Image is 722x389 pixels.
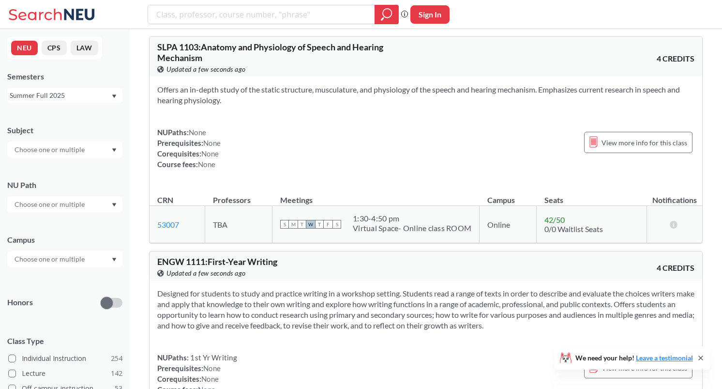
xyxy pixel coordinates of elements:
[157,256,277,267] span: ENGW 1111 : First-Year Writing
[602,137,687,149] span: View more info for this class
[155,6,368,23] input: Class, professor, course number, "phrase"
[7,251,122,267] div: Dropdown arrow
[10,144,91,156] input: Choose one or multiple
[111,368,122,379] span: 142
[289,220,298,229] span: M
[544,215,565,224] span: 42 / 50
[203,364,221,373] span: None
[166,64,246,75] span: Updated a few seconds ago
[298,220,306,229] span: T
[7,125,122,136] div: Subject
[480,206,537,243] td: Online
[157,84,694,106] section: Offers an in-depth study of the static structure, musculature, and physiology of the speech and h...
[157,127,221,170] div: NUPaths: Prerequisites: Corequisites: Course fees:
[10,253,91,265] input: Choose one or multiple
[544,224,603,233] span: 0/0 Waitlist Seats
[112,94,117,98] svg: Dropdown arrow
[480,185,537,206] th: Campus
[205,185,272,206] th: Professors
[71,41,98,55] button: LAW
[353,223,471,233] div: Virtual Space- Online class ROOM
[332,220,341,229] span: S
[272,185,480,206] th: Meetings
[657,263,694,273] span: 4 CREDITS
[201,149,219,158] span: None
[112,203,117,207] svg: Dropdown arrow
[42,41,67,55] button: CPS
[315,220,324,229] span: T
[636,354,693,362] a: Leave a testimonial
[657,53,694,64] span: 4 CREDITS
[189,353,237,362] span: 1st Yr Writing
[7,336,122,346] span: Class Type
[410,5,450,24] button: Sign In
[7,141,122,158] div: Dropdown arrow
[381,8,392,21] svg: magnifying glass
[324,220,332,229] span: F
[112,258,117,262] svg: Dropdown arrow
[10,199,91,210] input: Choose one or multiple
[7,71,122,82] div: Semesters
[375,5,399,24] div: magnifying glass
[7,196,122,213] div: Dropdown arrow
[166,268,246,279] span: Updated a few seconds ago
[8,367,122,380] label: Lecture
[111,353,122,364] span: 254
[575,355,693,361] span: We need your help!
[7,180,122,190] div: NU Path
[306,220,315,229] span: W
[8,352,122,365] label: Individual Instruction
[537,185,647,206] th: Seats
[198,160,215,169] span: None
[112,148,117,152] svg: Dropdown arrow
[647,185,702,206] th: Notifications
[10,90,111,101] div: Summer Full 2025
[189,128,206,137] span: None
[353,214,471,223] div: 1:30 - 4:50 pm
[11,41,38,55] button: NEU
[157,288,694,331] section: Designed for students to study and practice writing in a workshop setting. Students read a range ...
[201,374,219,383] span: None
[280,220,289,229] span: S
[7,297,33,308] p: Honors
[203,139,221,147] span: None
[157,42,383,63] span: SLPA 1103 : Anatomy and Physiology of Speech and Hearing Mechanism
[157,220,179,229] a: 53007
[157,195,173,205] div: CRN
[205,206,272,243] td: TBA
[7,88,122,103] div: Summer Full 2025Dropdown arrow
[7,234,122,245] div: Campus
